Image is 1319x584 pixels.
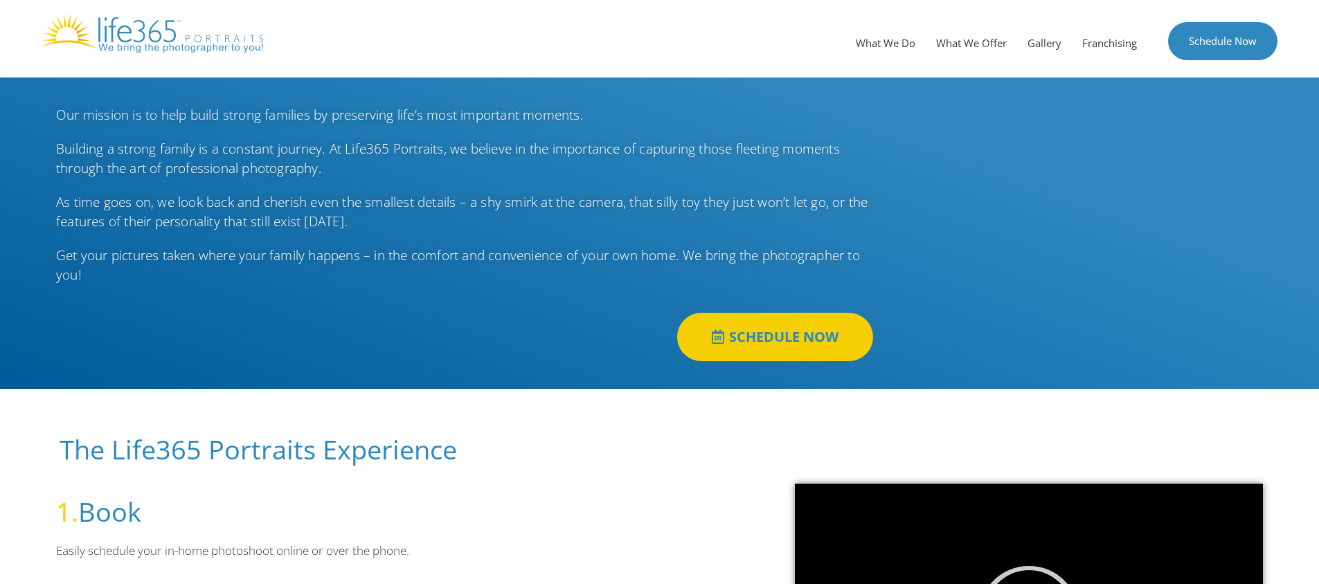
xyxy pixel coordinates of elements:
p: Easily schedule your in-home photoshoot online or over the phone. [56,542,753,560]
a: What We Offer [926,22,1017,64]
span: SCHEDULE NOW [729,330,838,344]
span: 1. [56,493,78,529]
span: Building a strong family is a constant journey. At Life365 Portraits, we believe in the importanc... [56,140,840,178]
span: The Life365 Portraits Experience [60,431,457,467]
span: Our mission is to help build strong families by preserving life’s most important moments. [56,106,584,124]
a: Franchising [1072,22,1147,64]
a: Gallery [1017,22,1072,64]
span: Get your pictures taken where your family happens – in the comfort and convenience of your own ho... [56,246,860,284]
a: Schedule Now [1168,22,1277,60]
a: SCHEDULE NOW [677,313,873,361]
a: Book [78,493,141,529]
img: Life365 [42,14,263,53]
a: What We Do [845,22,926,64]
span: As time goes on, we look back and cherish even the smallest details – a shy smirk at the camera, ... [56,193,868,231]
